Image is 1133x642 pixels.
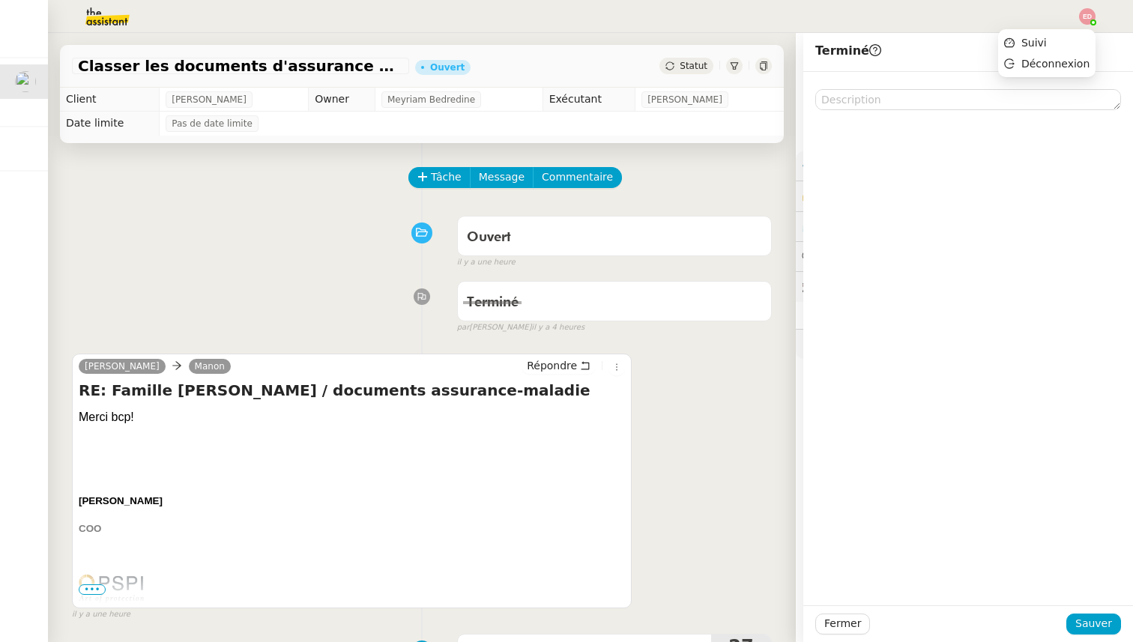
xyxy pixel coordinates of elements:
td: Date limite [60,112,160,136]
span: Déconnexion [1021,58,1090,70]
button: Commentaire [533,167,622,188]
h4: RE: Famille [PERSON_NAME] / documents assurance-maladie [79,380,625,401]
div: ⏲️Tâches 27:21 [796,212,1133,241]
span: ⚙️ [802,157,880,175]
span: Meyriam Bedredine [387,92,475,107]
td: Client [60,88,160,112]
img: Une image contenant capture dicran, cercle, Graphique, Police Description ginirie automatiquement [79,575,144,603]
span: Commentaire [542,169,613,186]
span: Suivi [1021,37,1047,49]
div: 💬Commentaires [796,242,1133,271]
span: Terminé [815,43,881,58]
span: 🧴 [802,338,848,350]
button: Message [470,167,534,188]
div: 🕵️Autres demandes en cours 1 [796,272,1133,301]
button: Tâche [408,167,471,188]
span: Terminé [467,296,519,309]
span: [PERSON_NAME] [79,495,163,506]
a: [PERSON_NAME] [79,360,166,373]
span: Tâche [431,169,462,186]
div: 🧴Autres [796,330,1133,359]
small: [PERSON_NAME] [457,321,584,334]
div: Ouvert [430,63,465,72]
span: Merci bcp! [79,411,134,423]
div: ⚙️Procédures [796,151,1133,181]
span: 🕵️ [802,280,989,292]
td: Exécutant [543,88,635,112]
span: 💬 [802,250,898,262]
button: Fermer [815,614,870,635]
span: ••• [79,584,106,595]
span: Sauver [1075,615,1112,632]
span: il y a 4 heures [531,321,584,334]
span: Fermer [824,615,861,632]
span: COO [79,523,101,534]
span: [PERSON_NAME] [647,92,722,107]
td: Owner [309,88,375,112]
span: Statut [680,61,707,71]
img: users%2FALbeyncImohZ70oG2ud0kR03zez1%2Favatar%2F645c5494-5e49-4313-a752-3cbe407590be [15,71,36,92]
span: par [457,321,470,334]
button: Sauver [1066,614,1121,635]
span: il y a une heure [72,608,130,621]
span: Classer les documents d'assurance dans Brokin [78,58,403,73]
button: Répondre [522,357,596,374]
span: 🔐 [802,187,899,205]
img: svg [1079,8,1096,25]
span: Message [479,169,525,186]
span: Ouvert [467,231,511,244]
span: Répondre [527,358,577,373]
span: il y a une heure [457,256,516,269]
span: Pas de date limite [172,116,253,131]
a: Manon [189,360,231,373]
span: [PERSON_NAME] [172,92,247,107]
div: 🔐Données client [796,181,1133,211]
span: ⏲️ [802,220,911,232]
